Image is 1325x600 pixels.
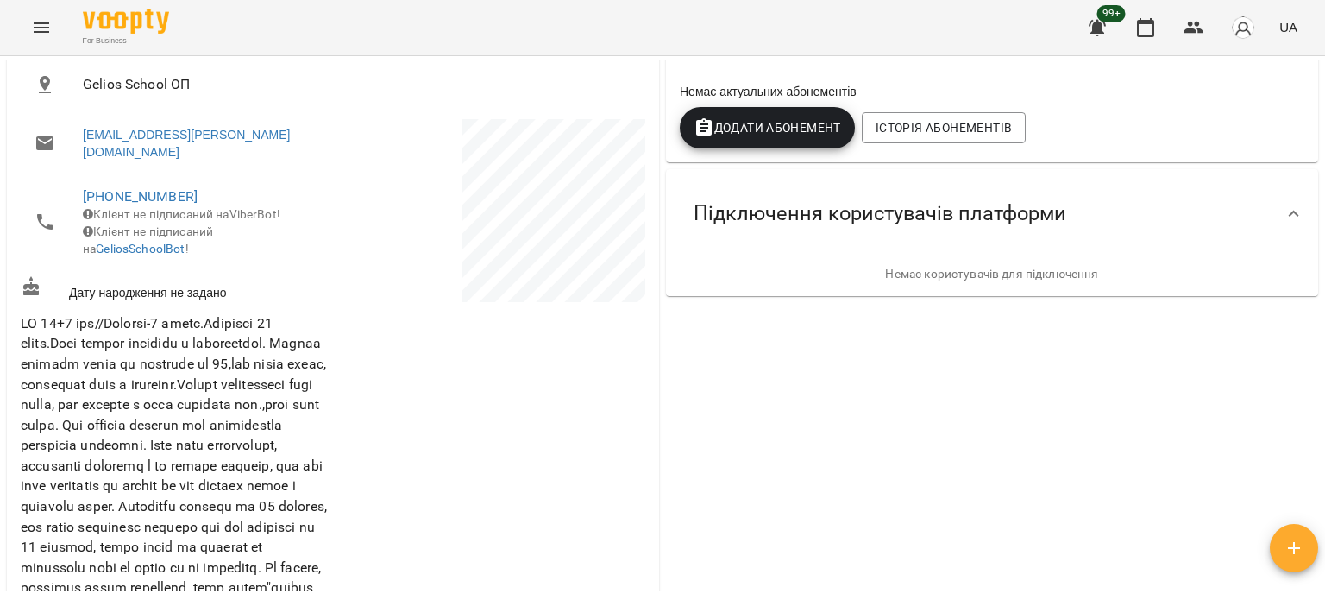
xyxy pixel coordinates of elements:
span: Gelios School ОП [83,74,631,95]
span: Історія абонементів [876,117,1012,138]
button: Додати Абонемент [680,107,855,148]
img: Voopty Logo [83,9,169,34]
a: GeliosSchoolBot [96,242,185,256]
span: For Business [83,35,169,47]
p: Немає користувачів для підключення [680,266,1304,283]
button: Історія абонементів [862,112,1026,143]
span: 99+ [1097,5,1126,22]
img: avatar_s.png [1231,16,1255,40]
button: Menu [21,7,62,48]
span: Клієнт не підписаний на ! [83,224,213,256]
button: UA [1272,11,1304,43]
span: Підключення користувачів платформи [694,200,1066,227]
div: Підключення користувачів платформи [666,169,1318,258]
a: [EMAIL_ADDRESS][PERSON_NAME][DOMAIN_NAME] [83,126,316,161]
span: Клієнт не підписаний на ViberBot! [83,207,280,221]
span: Додати Абонемент [694,117,841,138]
div: Немає актуальних абонементів [676,79,1308,104]
span: UA [1279,18,1297,36]
a: [PHONE_NUMBER] [83,188,198,205]
div: Дату народження не задано [17,273,333,305]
